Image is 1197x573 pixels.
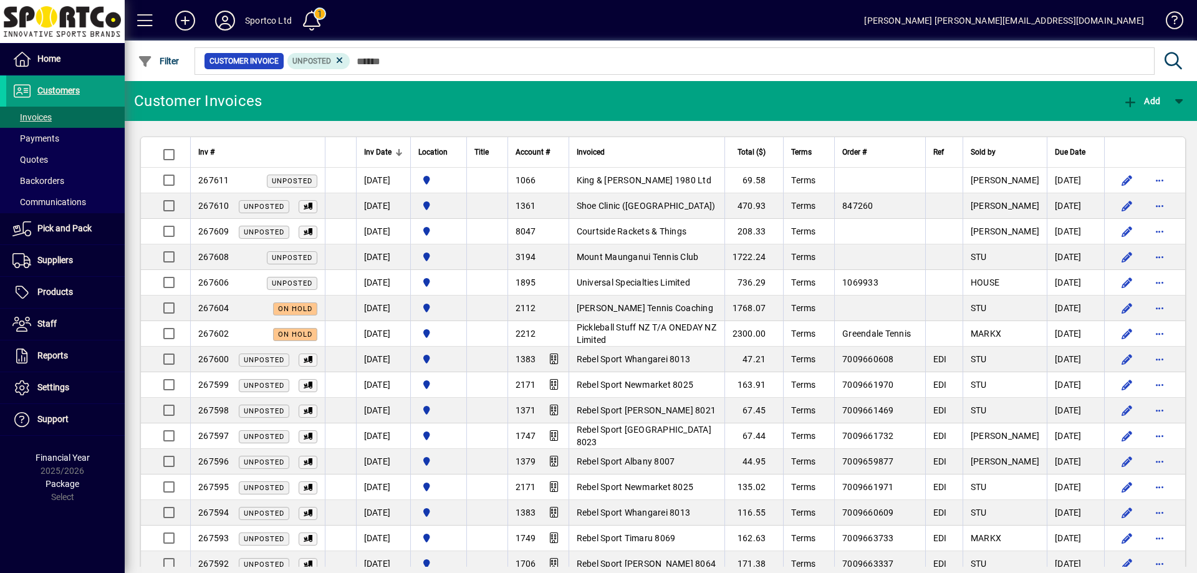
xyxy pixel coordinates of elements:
[516,145,550,159] span: Account #
[37,319,57,329] span: Staff
[791,405,815,415] span: Terms
[1117,375,1137,395] button: Edit
[198,431,229,441] span: 267597
[724,270,784,296] td: 736.29
[37,223,92,233] span: Pick and Pack
[6,245,125,276] a: Suppliers
[198,145,214,159] span: Inv #
[577,322,716,345] span: Pickleball Stuff NZ T/A ONEDAY NZ Limited
[724,449,784,474] td: 44.95
[356,372,410,398] td: [DATE]
[418,173,459,187] span: Sportco Ltd Warehouse
[1117,349,1137,369] button: Edit
[577,277,690,287] span: Universal Specialties Limited
[198,508,229,518] span: 267594
[198,252,229,262] span: 267608
[356,347,410,372] td: [DATE]
[12,155,48,165] span: Quotes
[1117,221,1137,241] button: Edit
[842,201,873,211] span: 847260
[1150,298,1170,318] button: More options
[1117,272,1137,292] button: Edit
[1150,400,1170,420] button: More options
[733,145,777,159] div: Total ($)
[12,176,64,186] span: Backorders
[287,53,350,69] mat-chip: Customer Invoice Status: Unposted
[474,145,500,159] div: Title
[209,55,279,67] span: Customer Invoice
[577,226,687,236] span: Courtside Rackets & Things
[198,329,229,339] span: 267602
[418,145,448,159] span: Location
[1150,451,1170,471] button: More options
[1150,221,1170,241] button: More options
[864,11,1144,31] div: [PERSON_NAME] [PERSON_NAME][EMAIL_ADDRESS][DOMAIN_NAME]
[842,354,894,364] span: 7009660608
[272,254,312,262] span: Unposted
[418,327,459,340] span: Sportco Ltd Warehouse
[1120,90,1163,112] button: Add
[356,193,410,219] td: [DATE]
[516,201,536,211] span: 1361
[418,429,459,443] span: Sportco Ltd Warehouse
[198,559,229,569] span: 267592
[418,531,459,545] span: Sportco Ltd Warehouse
[6,107,125,128] a: Invoices
[1117,196,1137,216] button: Edit
[1150,324,1170,344] button: More options
[1150,528,1170,548] button: More options
[138,56,180,66] span: Filter
[577,354,691,364] span: Rebel Sport Whangarei 8013
[933,533,947,543] span: EDI
[244,407,284,415] span: Unposted
[1150,349,1170,369] button: More options
[971,533,1001,543] span: MARKX
[577,175,711,185] span: King & [PERSON_NAME] 1980 Ltd
[842,431,894,441] span: 7009661732
[577,425,711,447] span: Rebel Sport [GEOGRAPHIC_DATA] 8023
[418,378,459,392] span: Sportco Ltd Warehouse
[971,201,1039,211] span: [PERSON_NAME]
[356,449,410,474] td: [DATE]
[134,91,262,111] div: Customer Invoices
[516,482,536,492] span: 2171
[244,433,284,441] span: Unposted
[1047,193,1104,219] td: [DATE]
[6,191,125,213] a: Communications
[1117,503,1137,522] button: Edit
[791,303,815,313] span: Terms
[1117,528,1137,548] button: Edit
[292,57,331,65] span: Unposted
[842,329,911,339] span: Greendale Tennis
[577,145,605,159] span: Invoiced
[738,145,766,159] span: Total ($)
[37,287,73,297] span: Products
[516,354,536,364] span: 1383
[933,145,944,159] span: Ref
[244,382,284,390] span: Unposted
[577,508,691,518] span: Rebel Sport Whangarei 8013
[6,340,125,372] a: Reports
[971,508,987,518] span: STU
[971,277,999,287] span: HOUSE
[842,277,878,287] span: 1069933
[724,474,784,500] td: 135.02
[971,175,1039,185] span: [PERSON_NAME]
[791,431,815,441] span: Terms
[724,423,784,449] td: 67.44
[516,329,536,339] span: 2212
[12,112,52,122] span: Invoices
[418,224,459,238] span: Sportco Ltd Warehouse
[516,226,536,236] span: 8047
[1117,324,1137,344] button: Edit
[724,219,784,244] td: 208.33
[1047,526,1104,551] td: [DATE]
[1150,196,1170,216] button: More options
[198,277,229,287] span: 267606
[842,145,918,159] div: Order #
[933,559,947,569] span: EDI
[516,145,561,159] div: Account #
[198,145,317,159] div: Inv #
[198,456,229,466] span: 267596
[198,201,229,211] span: 267610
